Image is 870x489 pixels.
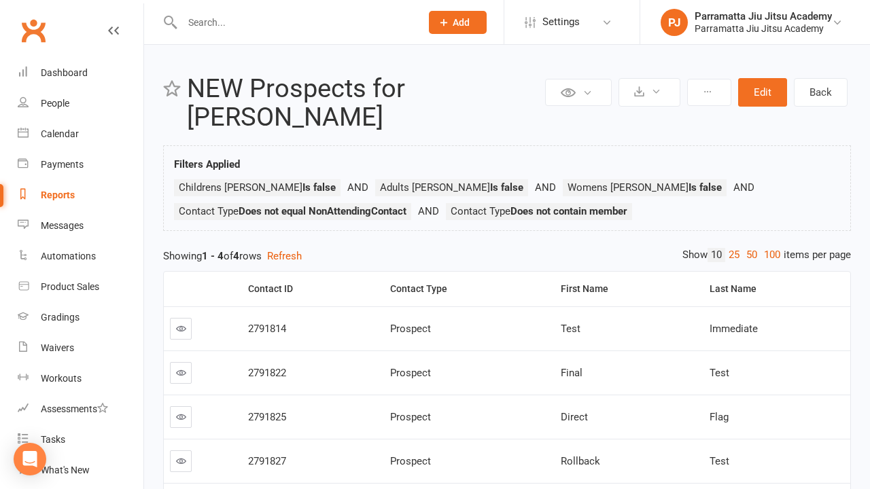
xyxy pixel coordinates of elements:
div: Last Name [710,284,839,294]
span: Adults [PERSON_NAME] [380,181,523,194]
div: Workouts [41,373,82,384]
div: Contact Type [390,284,544,294]
span: Test [710,455,729,467]
div: First Name [561,284,693,294]
div: Assessments [41,403,108,414]
a: Back [794,78,848,107]
a: Tasks [18,424,143,455]
span: Test [710,367,729,379]
strong: 4 [233,250,239,262]
strong: Does not contain member [510,205,627,217]
div: PJ [661,9,688,36]
span: Direct [561,411,588,423]
span: Add [453,17,470,28]
a: Clubworx [16,14,50,48]
div: Reports [41,189,75,200]
a: Messages [18,211,143,241]
span: Contact Type [179,205,406,217]
button: Edit [738,78,787,107]
span: Prospect [390,323,431,335]
a: People [18,88,143,119]
span: Test [561,323,580,335]
a: Product Sales [18,272,143,302]
a: Automations [18,241,143,272]
div: Dashboard [41,67,88,78]
h2: NEW Prospects for [PERSON_NAME] [187,75,542,132]
div: Messages [41,220,84,231]
input: Search... [178,13,411,32]
div: Product Sales [41,281,99,292]
div: What's New [41,465,90,475]
strong: Is false [490,181,523,194]
span: 2791825 [248,411,286,423]
a: 100 [761,248,784,262]
div: Parramatta Jiu Jitsu Academy [695,10,832,22]
span: 2791822 [248,367,286,379]
div: Tasks [41,434,65,445]
a: Dashboard [18,58,143,88]
a: Reports [18,180,143,211]
a: Workouts [18,363,143,394]
a: Calendar [18,119,143,149]
div: Payments [41,159,84,170]
a: Payments [18,149,143,180]
div: Calendar [41,128,79,139]
span: Prospect [390,455,431,467]
span: Prospect [390,411,431,423]
a: Gradings [18,302,143,333]
button: Refresh [267,248,302,264]
div: Showing of rows [163,248,851,264]
div: Parramatta Jiu Jitsu Academy [695,22,832,35]
a: 10 [708,248,725,262]
button: Add [429,11,487,34]
span: Final [561,367,582,379]
div: Automations [41,251,96,261]
a: Waivers [18,333,143,363]
span: Immediate [710,323,758,335]
div: Open Intercom Messenger [14,443,46,475]
strong: 1 - 4 [202,250,224,262]
span: Prospect [390,367,431,379]
strong: Is false [302,181,336,194]
strong: Is false [689,181,722,194]
span: 2791814 [248,323,286,335]
div: Show items per page [682,248,851,262]
span: Rollback [561,455,600,467]
a: 25 [725,248,743,262]
span: Childrens [PERSON_NAME] [179,181,336,194]
a: Assessments [18,394,143,424]
a: What's New [18,455,143,486]
strong: Does not equal NonAttendingContact [239,205,406,217]
div: People [41,98,69,109]
span: 2791827 [248,455,286,467]
span: Flag [710,411,729,423]
strong: Filters Applied [174,158,240,170]
a: 50 [743,248,761,262]
div: Gradings [41,312,80,323]
span: Settings [542,7,580,37]
span: Womens [PERSON_NAME] [568,181,722,194]
div: Waivers [41,342,74,353]
div: Contact ID [248,284,373,294]
span: Contact Type [451,205,627,217]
